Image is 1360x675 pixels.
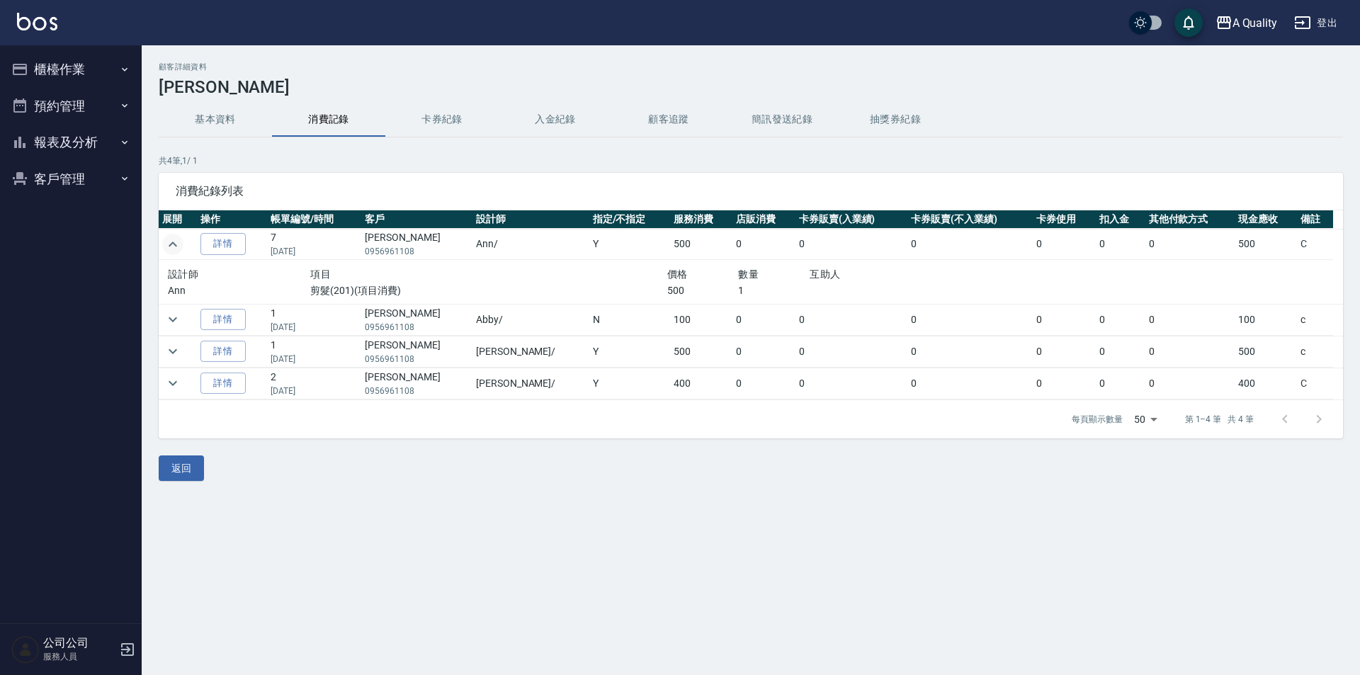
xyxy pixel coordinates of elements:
td: [PERSON_NAME] [361,304,472,335]
td: 0 [732,304,795,335]
button: expand row [162,309,183,330]
button: save [1174,8,1203,37]
td: 0 [1145,229,1235,260]
td: 400 [1235,368,1298,399]
p: 0956961108 [365,353,469,365]
td: Ann / [472,229,589,260]
th: 其他付款方式 [1145,210,1235,229]
td: 500 [670,336,733,367]
td: C [1297,368,1333,399]
p: 0956961108 [365,321,469,334]
td: Y [589,229,670,260]
button: expand row [162,234,183,255]
td: Y [589,336,670,367]
span: 項目 [310,268,331,280]
p: [DATE] [271,321,358,334]
td: 0 [1096,304,1145,335]
p: 0956961108 [365,385,469,397]
th: 扣入金 [1096,210,1145,229]
td: 0 [1033,368,1096,399]
p: Ann [168,283,310,298]
td: 400 [670,368,733,399]
td: Abby / [472,304,589,335]
button: 卡券紀錄 [385,103,499,137]
td: 100 [1235,304,1298,335]
img: Person [11,635,40,664]
td: [PERSON_NAME] [361,368,472,399]
button: expand row [162,341,183,362]
td: 2 [267,368,361,399]
td: N [589,304,670,335]
td: [PERSON_NAME] [361,336,472,367]
button: A Quality [1210,8,1283,38]
td: 0 [795,336,907,367]
th: 備註 [1297,210,1333,229]
th: 帳單編號/時間 [267,210,361,229]
span: 數量 [738,268,759,280]
h5: 公司公司 [43,636,115,650]
button: 消費記錄 [272,103,385,137]
td: C [1297,229,1333,260]
button: 抽獎券紀錄 [839,103,952,137]
td: 500 [1235,229,1298,260]
td: 0 [732,336,795,367]
td: 0 [1033,304,1096,335]
button: 入金紀錄 [499,103,612,137]
td: 500 [1235,336,1298,367]
button: 登出 [1288,10,1343,36]
th: 設計師 [472,210,589,229]
div: 50 [1128,400,1162,438]
td: 500 [670,229,733,260]
div: A Quality [1232,14,1278,32]
h3: [PERSON_NAME] [159,77,1343,97]
td: 0 [1033,336,1096,367]
td: 0 [795,368,907,399]
td: 0 [732,229,795,260]
span: 消費紀錄列表 [176,184,1326,198]
td: [PERSON_NAME] / [472,336,589,367]
p: 共 4 筆, 1 / 1 [159,154,1343,167]
p: [DATE] [271,353,358,365]
td: 1 [267,304,361,335]
th: 卡券使用 [1033,210,1096,229]
td: 7 [267,229,361,260]
a: 詳情 [200,233,246,255]
td: 0 [1096,229,1145,260]
a: 詳情 [200,309,246,331]
td: 0 [907,368,1033,399]
td: c [1297,304,1333,335]
button: 報表及分析 [6,124,136,161]
button: expand row [162,373,183,394]
p: 0956961108 [365,245,469,258]
p: 每頁顯示數量 [1072,413,1123,426]
td: Y [589,368,670,399]
p: 1 [738,283,810,298]
td: 1 [267,336,361,367]
td: 0 [1145,368,1235,399]
th: 卡券販賣(入業績) [795,210,907,229]
td: 0 [1096,336,1145,367]
a: 詳情 [200,373,246,395]
td: c [1297,336,1333,367]
h2: 顧客詳細資料 [159,62,1343,72]
td: 0 [1145,304,1235,335]
button: 簡訊發送紀錄 [725,103,839,137]
span: 設計師 [168,268,198,280]
td: 0 [795,229,907,260]
td: 0 [795,304,907,335]
th: 操作 [197,210,268,229]
button: 顧客追蹤 [612,103,725,137]
th: 客戶 [361,210,472,229]
th: 服務消費 [670,210,733,229]
button: 客戶管理 [6,161,136,198]
td: 0 [907,304,1033,335]
td: 0 [732,368,795,399]
img: Logo [17,13,57,30]
span: 價格 [667,268,688,280]
td: 0 [907,229,1033,260]
th: 店販消費 [732,210,795,229]
td: [PERSON_NAME] / [472,368,589,399]
button: 返回 [159,455,204,482]
p: 500 [667,283,739,298]
p: 服務人員 [43,650,115,663]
